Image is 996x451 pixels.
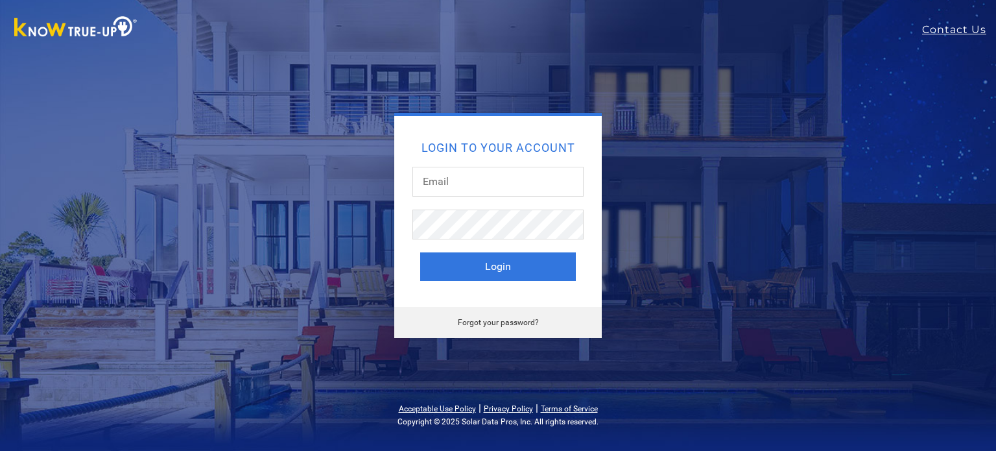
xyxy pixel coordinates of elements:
[922,22,996,38] a: Contact Us
[412,167,584,197] input: Email
[420,252,576,281] button: Login
[458,318,539,327] a: Forgot your password?
[536,402,538,414] span: |
[420,142,576,154] h2: Login to your account
[479,402,481,414] span: |
[484,404,533,413] a: Privacy Policy
[541,404,598,413] a: Terms of Service
[8,14,144,43] img: Know True-Up
[399,404,476,413] a: Acceptable Use Policy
